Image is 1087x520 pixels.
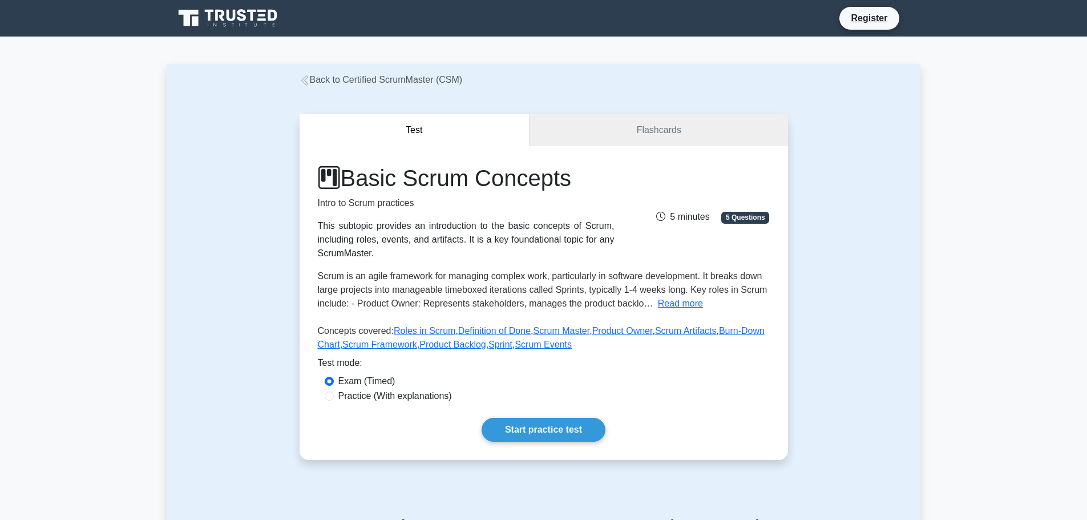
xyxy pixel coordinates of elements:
a: Back to Certified ScrumMaster (CSM) [300,75,463,84]
a: Sprint [488,340,512,349]
a: Product Owner [592,326,653,336]
span: Scrum is an agile framework for managing complex work, particularly in software development. It b... [318,271,767,308]
label: Exam (Timed) [338,374,395,388]
div: This subtopic provides an introduction to the basic concepts of Scrum, including roles, events, a... [318,219,615,260]
a: Flashcards [530,114,787,147]
div: Test mode: [318,356,770,374]
button: Read more [658,297,703,311]
a: Scrum Framework [342,340,417,349]
button: Test [300,114,530,147]
span: 5 minutes [656,212,709,221]
a: Scrum Artifacts [655,326,717,336]
a: Register [844,11,894,25]
a: Roles in Scrum [394,326,455,336]
a: Product Backlog [419,340,486,349]
a: Start practice test [482,418,605,442]
a: Scrum Events [515,340,572,349]
a: Scrum Master [533,326,589,336]
span: 5 Questions [721,212,769,223]
h1: Basic Scrum Concepts [318,164,615,192]
p: Concepts covered: , , , , , , , , , [318,324,770,356]
p: Intro to Scrum practices [318,196,615,210]
label: Practice (With explanations) [338,389,452,403]
a: Definition of Done [458,326,531,336]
